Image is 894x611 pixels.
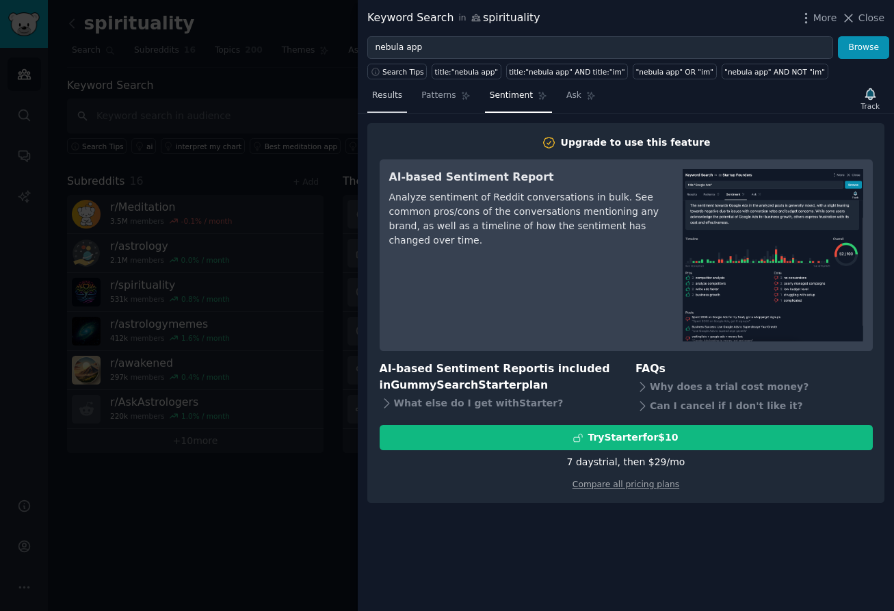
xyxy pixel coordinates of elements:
span: Close [858,11,884,25]
div: title:"nebula app" AND title:"im" [509,67,625,77]
a: Compare all pricing plans [573,480,679,489]
span: GummySearch Starter [391,378,521,391]
span: Search Tips [382,67,424,77]
div: "nebula app" AND NOT "im" [724,67,825,77]
h3: AI-based Sentiment Report [389,169,663,186]
a: Patterns [417,85,475,113]
button: Close [841,11,884,25]
a: "nebula app" AND NOT "im" [722,64,828,79]
div: Track [861,101,880,111]
a: "nebula app" OR "im" [633,64,717,79]
a: title:"nebula app" [432,64,501,79]
button: Search Tips [367,64,427,79]
input: Try a keyword related to your business [367,36,833,60]
h3: AI-based Sentiment Report is included in plan [380,361,617,394]
a: title:"nebula app" AND title:"im" [506,64,628,79]
div: Analyze sentiment of Reddit conversations in bulk. See common pros/cons of the conversations ment... [389,190,663,248]
div: title:"nebula app" [435,67,499,77]
div: "nebula app" OR "im" [635,67,713,77]
button: Track [856,84,884,113]
span: Sentiment [490,90,533,102]
span: Results [372,90,402,102]
span: in [458,12,466,25]
button: Browse [838,36,889,60]
span: Ask [566,90,581,102]
button: More [799,11,837,25]
img: AI-based Sentiment Report [683,169,863,341]
span: More [813,11,837,25]
div: Can I cancel if I don't like it? [635,396,873,415]
a: Ask [562,85,601,113]
a: Sentiment [485,85,552,113]
a: Results [367,85,407,113]
div: What else do I get with Starter ? [380,394,617,413]
button: TryStarterfor$10 [380,425,873,450]
div: Keyword Search spirituality [367,10,540,27]
span: Patterns [421,90,456,102]
div: 7 days trial, then $ 29 /mo [567,455,685,469]
div: Why does a trial cost money? [635,377,873,396]
h3: FAQs [635,361,873,378]
div: Upgrade to use this feature [561,135,711,150]
div: Try Starter for $10 [588,430,678,445]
